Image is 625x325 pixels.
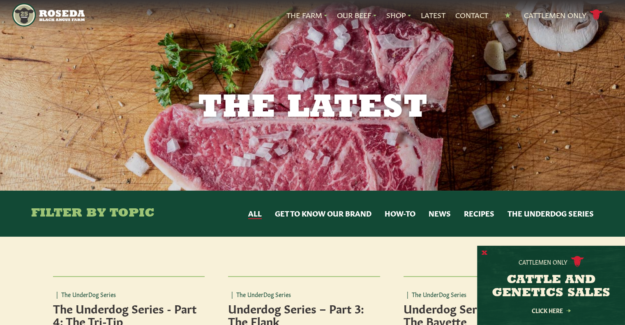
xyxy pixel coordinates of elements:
[404,290,556,298] p: The UnderDog Series
[487,274,615,300] h3: CATTLE AND GENETICS SALES
[507,208,594,219] button: The UnderDog Series
[386,10,411,21] a: Shop
[519,258,567,266] p: Cattlemen Only
[228,290,380,298] p: The UnderDog Series
[231,290,233,298] span: |
[337,10,376,21] a: Our Beef
[53,290,205,298] p: The UnderDog Series
[407,290,408,298] span: |
[385,208,415,219] button: How-to
[455,10,488,21] a: Contact
[102,92,523,125] h1: The Latest
[464,208,494,219] button: Recipes
[421,10,445,21] a: Latest
[56,290,58,298] span: |
[482,249,487,258] button: X
[524,8,603,22] a: Cattlemen Only
[429,208,451,219] button: News
[248,208,262,219] button: All
[514,308,588,313] a: Click Here
[275,208,371,219] button: Get to Know Our Brand
[286,10,327,21] a: The Farm
[571,256,584,267] img: cattle-icon.svg
[12,3,84,27] img: https://roseda.com/wp-content/uploads/2021/05/roseda-25-header.png
[31,207,155,220] h4: Filter By Topic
